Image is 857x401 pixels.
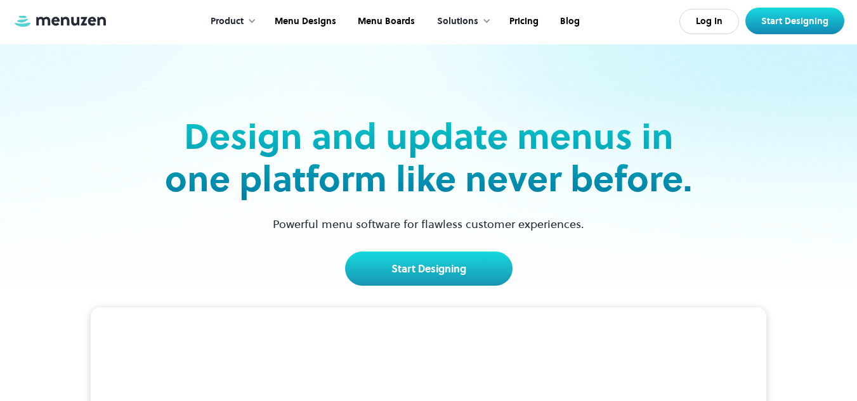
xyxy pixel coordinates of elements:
[211,15,244,29] div: Product
[346,2,424,41] a: Menu Boards
[345,251,513,286] a: Start Designing
[437,15,478,29] div: Solutions
[257,215,600,232] p: Powerful menu software for flawless customer experiences.
[497,2,548,41] a: Pricing
[424,2,497,41] div: Solutions
[161,115,697,200] h2: Design and update menus in one platform like never before.
[679,9,739,34] a: Log In
[745,8,844,34] a: Start Designing
[548,2,589,41] a: Blog
[263,2,346,41] a: Menu Designs
[198,2,263,41] div: Product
